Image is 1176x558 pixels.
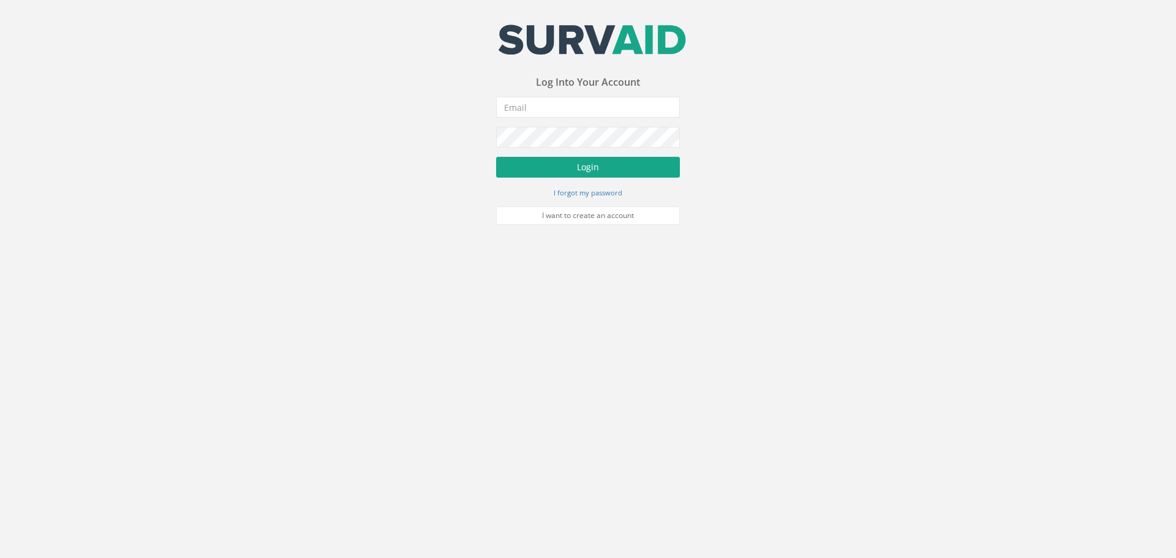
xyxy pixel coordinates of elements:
button: Login [496,157,680,178]
a: I want to create an account [496,206,680,225]
small: I forgot my password [554,188,622,197]
h3: Log Into Your Account [496,77,680,88]
input: Email [496,97,680,118]
a: I forgot my password [554,187,622,198]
